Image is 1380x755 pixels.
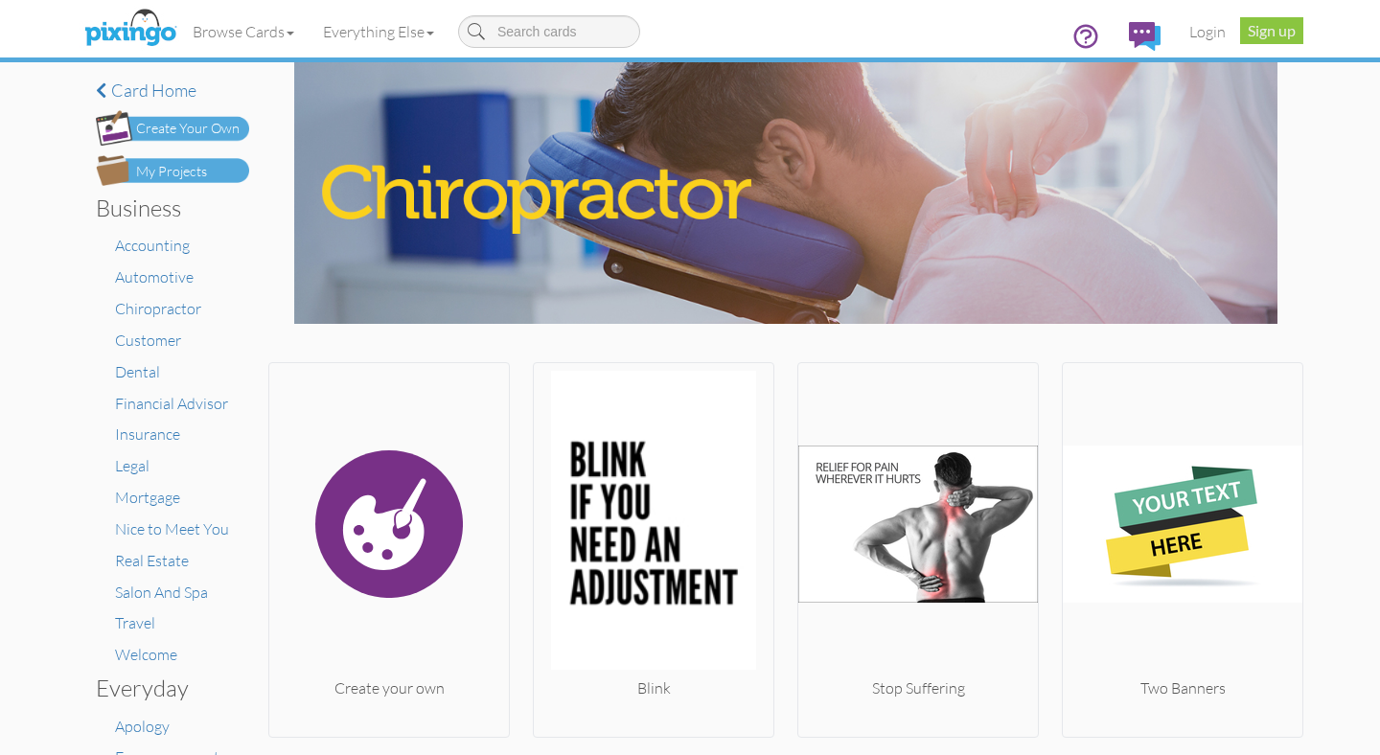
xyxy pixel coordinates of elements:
img: create.svg [269,371,509,677]
img: 20201110-212855-0683b6160198-250.jpg [1063,371,1302,677]
a: Sign up [1240,17,1303,44]
a: Nice to Meet You [115,519,229,538]
div: Stop Suffering [798,677,1038,699]
img: create-own-button.png [96,110,249,146]
a: Legal [115,456,149,475]
h3: Everyday [96,675,235,700]
input: Search cards [458,15,640,48]
div: Create your own [269,677,509,699]
iframe: Chat [1379,754,1380,755]
a: Card home [96,81,249,101]
div: Blink [534,677,773,699]
a: Chiropractor [115,299,201,318]
img: my-projects-button.png [96,155,249,186]
a: Customer [115,331,181,350]
a: Login [1175,8,1240,56]
img: 20250415-170911-481f3e216bd9-250.jpg [534,371,773,677]
a: Automotive [115,267,194,286]
div: Two Banners [1063,677,1302,699]
a: Welcome [115,645,177,664]
h3: Business [96,195,235,220]
a: Accounting [115,236,190,255]
a: Dental [115,362,160,381]
a: Financial Advisor [115,394,228,413]
a: Mortgage [115,488,180,507]
img: pixingo logo [80,5,181,53]
img: 20200616-224015-a4b1447b66f3-250.jpg [798,371,1038,677]
img: comments.svg [1129,22,1161,51]
a: Apology [115,717,170,736]
a: Everything Else [309,8,448,56]
a: Real Estate [115,551,189,570]
div: My Projects [136,162,207,182]
img: chiropractor.jpg [294,62,1277,324]
a: Insurance [115,424,180,444]
a: Travel [115,613,155,632]
div: Create Your Own [136,119,240,139]
a: Browse Cards [178,8,309,56]
a: Salon And Spa [115,583,208,602]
